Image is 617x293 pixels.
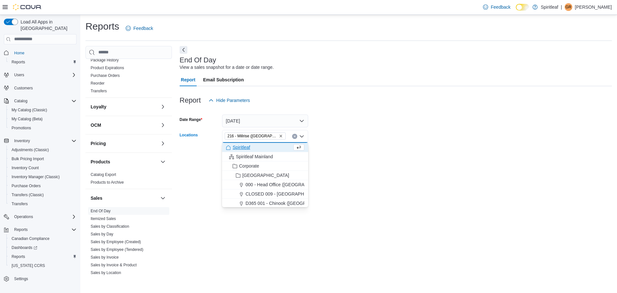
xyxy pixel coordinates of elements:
span: Reports [12,60,25,65]
span: Sales by Invoice & Product [91,262,137,268]
span: Sales by Employee (Tendered) [91,247,143,252]
button: Reports [6,252,79,261]
button: Customers [1,83,79,93]
span: 216 - Millrise (Calgary) [225,133,286,140]
span: Transfers [12,201,28,206]
span: Reports [14,227,28,232]
a: Transfers (Classic) [9,191,46,199]
button: Users [1,70,79,79]
span: Bulk Pricing Import [12,156,44,161]
span: Promotions [12,125,31,131]
a: Products to Archive [91,180,124,185]
a: Dashboards [9,244,40,252]
button: My Catalog (Beta) [6,114,79,124]
span: Users [12,71,76,79]
span: Reports [12,254,25,259]
span: Adjustments (Classic) [9,146,76,154]
img: Cova [13,4,42,10]
span: GR [566,3,571,11]
a: Sales by Invoice [91,255,119,260]
a: Product Expirations [91,66,124,70]
label: Locations [180,133,198,138]
button: Hide Parameters [206,94,253,107]
a: Feedback [480,1,513,14]
span: Reports [9,253,76,261]
button: 000 - Head Office ([GEOGRAPHIC_DATA]) [222,180,308,189]
button: Close list of options [299,134,304,139]
span: Dashboards [12,245,37,250]
button: Inventory Manager (Classic) [6,172,79,181]
p: | [561,3,562,11]
a: End Of Day [91,209,111,213]
h3: End Of Day [180,56,216,64]
button: Transfers (Classic) [6,190,79,199]
a: Itemized Sales [91,216,116,221]
h3: Products [91,159,110,165]
a: Home [12,49,27,57]
span: Load All Apps in [GEOGRAPHIC_DATA] [18,19,76,32]
span: Catalog [12,97,76,105]
button: CLOSED 009 - [GEOGRAPHIC_DATA]. [222,189,308,199]
span: Users [14,72,24,78]
span: CLOSED 009 - [GEOGRAPHIC_DATA]. [246,191,325,197]
button: [GEOGRAPHIC_DATA] [222,171,308,180]
span: Transfers (Classic) [12,192,44,197]
button: Corporate [222,161,308,171]
span: Spiritleaf [233,144,250,151]
span: 216 - Millrise ([GEOGRAPHIC_DATA]) [228,133,278,139]
span: Sales by Classification [91,224,129,229]
span: Purchase Orders [91,73,120,78]
button: OCM [159,121,167,129]
button: Transfers [6,199,79,208]
h3: Loyalty [91,104,106,110]
a: Sales by Employee (Created) [91,240,141,244]
button: Clear input [292,134,297,139]
span: Inventory [14,138,30,143]
span: Reorder [91,81,104,86]
span: Inventory Count [12,165,39,170]
button: Operations [12,213,36,221]
button: My Catalog (Classic) [6,105,79,114]
a: Settings [12,275,31,283]
button: Reports [6,58,79,67]
span: Bulk Pricing Import [9,155,76,163]
button: Pricing [159,140,167,147]
span: [GEOGRAPHIC_DATA] [242,172,289,179]
button: Users [12,71,27,79]
span: Email Subscription [203,73,244,86]
span: Package History [91,58,119,63]
span: Catalog Export [91,172,116,177]
span: Washington CCRS [9,262,76,270]
a: Inventory Manager (Classic) [9,173,62,181]
button: Remove 216 - Millrise (Calgary) from selection in this group [279,134,283,138]
button: Products [91,159,158,165]
a: Transfers [9,200,30,208]
button: Next [180,46,187,54]
a: Sales by Location per Day [91,278,136,283]
button: Reports [12,226,30,233]
a: Transfers [91,89,107,93]
a: Purchase Orders [9,182,43,190]
span: Dashboards [9,244,76,252]
a: Reports [9,253,28,261]
span: Reports [9,58,76,66]
button: Reports [1,225,79,234]
span: Operations [14,214,33,219]
span: End Of Day [91,208,111,214]
button: Sales [159,194,167,202]
label: Date Range [180,117,202,122]
span: D365 001 - Chinook ([GEOGRAPHIC_DATA]) [246,200,336,206]
button: Catalog [1,96,79,105]
span: Sales by Invoice [91,255,119,260]
a: Customers [12,84,35,92]
a: [US_STATE] CCRS [9,262,48,270]
span: 000 - Head Office ([GEOGRAPHIC_DATA]) [246,181,332,188]
button: Sales [91,195,158,201]
button: Canadian Compliance [6,234,79,243]
button: Settings [1,274,79,283]
span: Inventory [12,137,76,145]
